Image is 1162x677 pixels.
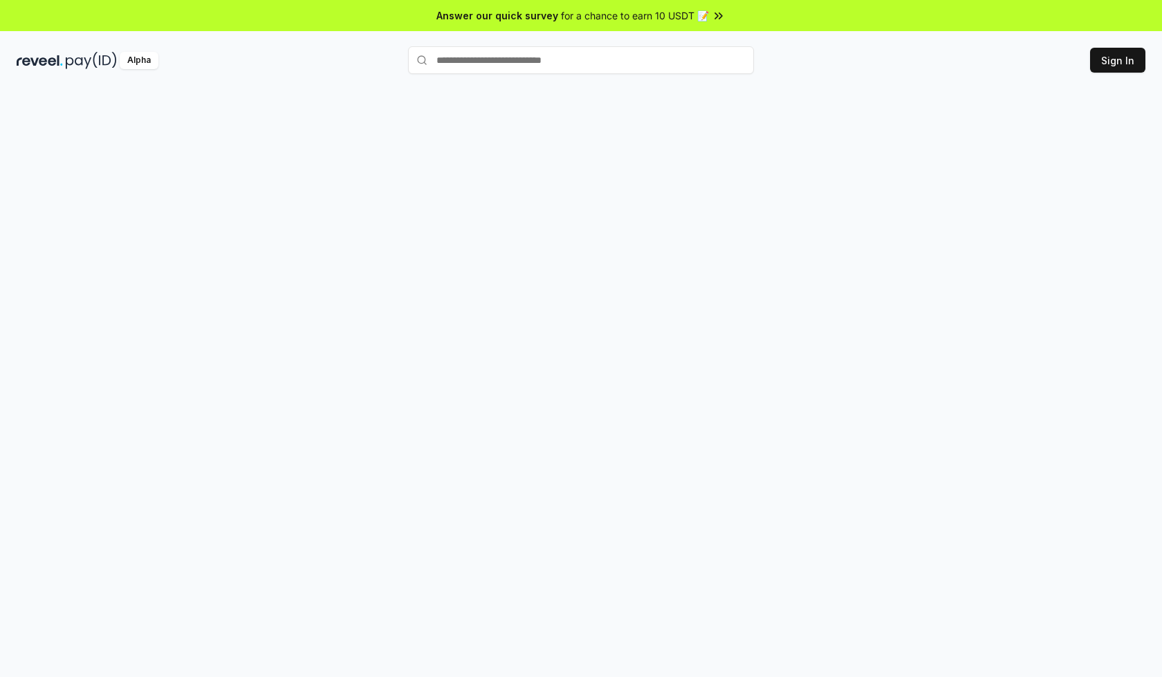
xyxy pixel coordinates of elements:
[561,8,709,23] span: for a chance to earn 10 USDT 📝
[17,52,63,69] img: reveel_dark
[66,52,117,69] img: pay_id
[1090,48,1145,73] button: Sign In
[436,8,558,23] span: Answer our quick survey
[120,52,158,69] div: Alpha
